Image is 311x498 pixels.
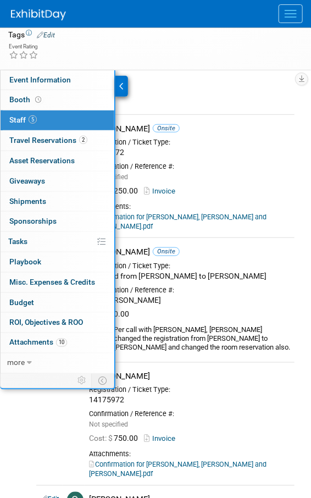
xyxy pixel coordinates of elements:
span: Giveaways [9,176,45,185]
button: Menu [279,4,303,23]
div: Registration / Ticket Type: [89,138,290,147]
span: 750.00 [89,434,142,443]
div: [PERSON_NAME] [89,247,290,257]
span: 10 [56,339,67,347]
a: Asset Reservations [1,151,114,171]
td: Tags [8,29,55,40]
span: Staff [9,115,37,124]
div: Event Rating [9,44,38,49]
td: Personalize Event Tab Strip [73,374,92,388]
span: Onsite [153,124,180,132]
a: Sponsorships [1,212,114,231]
span: more [7,358,25,367]
a: Booth [1,90,114,110]
a: Confirmation for [PERSON_NAME], [PERSON_NAME] and [PERSON_NAME].pdf [89,213,266,231]
span: Cost: $ [89,434,114,443]
span: Sponsorships [9,217,57,225]
div: Confirmation / Reference #: [89,286,290,295]
span: Event Information [9,75,71,84]
div: see [PERSON_NAME] [89,296,290,306]
a: Attachments10 [1,333,114,353]
span: Asset Reservations [9,156,75,165]
div: Registration / Ticket Type: [89,262,290,270]
div: changed from [PERSON_NAME] to [PERSON_NAME] [89,272,290,281]
span: Booth [9,95,43,104]
span: Shipments [9,197,46,206]
span: Playbook [9,257,41,266]
a: Playbook [1,252,114,272]
div: Attachments: [89,202,290,211]
div: Attachments: [89,450,290,459]
a: more [1,353,114,373]
a: ROI, Objectives & ROO [1,313,114,333]
td: Toggle Event Tabs [92,374,114,388]
span: 5 [29,115,37,124]
span: 250.00 [89,186,142,195]
a: Budget [1,293,114,313]
span: Travel Reservations [9,136,87,145]
img: ExhibitDay [11,9,66,20]
span: Not specified [89,421,128,429]
div: Per call with [PERSON_NAME], [PERSON_NAME] changed the registration from [PERSON_NAME] to [PERSON... [114,325,290,353]
a: Giveaways [1,171,114,191]
a: Invoice [144,187,180,195]
a: Confirmation for [PERSON_NAME], [PERSON_NAME] and [PERSON_NAME].pdf [89,461,266,479]
a: Staff5 [1,110,114,130]
div: 14175972 [89,148,290,158]
div: Confirmation / Reference #: [89,410,290,419]
a: Event Information [1,70,114,90]
span: Misc. Expenses & Credits [9,278,95,286]
a: Tasks [1,232,114,252]
span: Tasks [8,237,27,246]
span: Budget [9,298,34,307]
span: 2 [79,136,87,144]
span: ROI, Objectives & ROO [9,318,83,327]
a: Edit [37,31,55,39]
a: Shipments [1,192,114,212]
div: Confirmation / Reference #: [89,162,290,171]
div: [PERSON_NAME] [89,124,290,134]
div: Registration / Ticket Type: [89,386,290,395]
div: [PERSON_NAME] [89,372,290,382]
span: Attachments [9,338,67,347]
div: 14175972 [89,396,290,406]
a: Misc. Expenses & Credits [1,273,114,292]
a: Invoice [144,435,180,443]
a: Travel Reservations2 [1,131,114,151]
span: Booth not reserved yet [33,96,43,104]
span: Onsite [153,247,180,256]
